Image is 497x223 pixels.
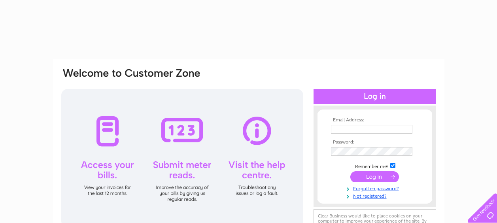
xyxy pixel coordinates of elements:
[331,184,421,192] a: Forgotten password?
[329,162,421,170] td: Remember me?
[331,192,421,199] a: Not registered?
[329,140,421,145] th: Password:
[350,171,399,182] input: Submit
[329,117,421,123] th: Email Address:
